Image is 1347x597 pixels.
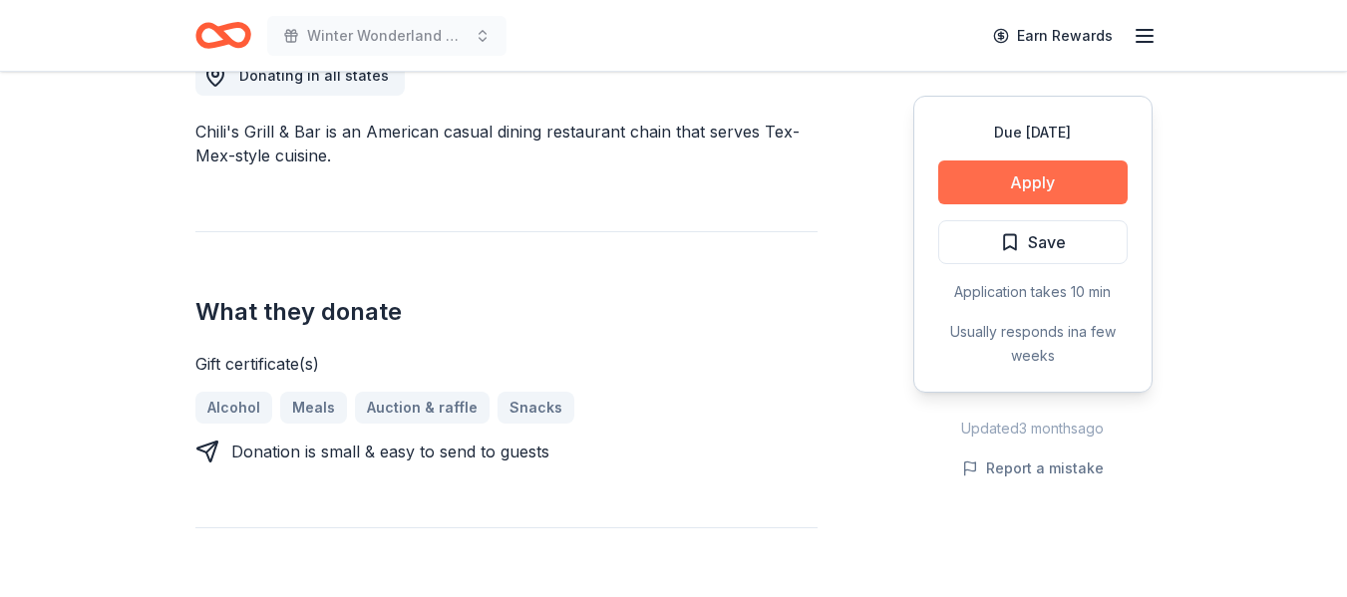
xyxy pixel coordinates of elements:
[280,392,347,424] a: Meals
[195,296,818,328] h2: What they donate
[938,220,1128,264] button: Save
[1028,229,1066,255] span: Save
[195,392,272,424] a: Alcohol
[962,456,1104,480] button: Report a mistake
[498,392,574,424] a: Snacks
[355,392,490,424] a: Auction & raffle
[307,24,467,48] span: Winter Wonderland Charity Gala
[913,417,1153,441] div: Updated 3 months ago
[938,121,1128,145] div: Due [DATE]
[938,160,1128,204] button: Apply
[938,280,1128,304] div: Application takes 10 min
[239,67,389,84] span: Donating in all states
[981,18,1125,54] a: Earn Rewards
[195,120,818,167] div: Chili's Grill & Bar is an American casual dining restaurant chain that serves Tex-Mex-style cuisine.
[195,352,818,376] div: Gift certificate(s)
[267,16,506,56] button: Winter Wonderland Charity Gala
[231,440,549,463] div: Donation is small & easy to send to guests
[195,12,251,59] a: Home
[938,320,1128,368] div: Usually responds in a few weeks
